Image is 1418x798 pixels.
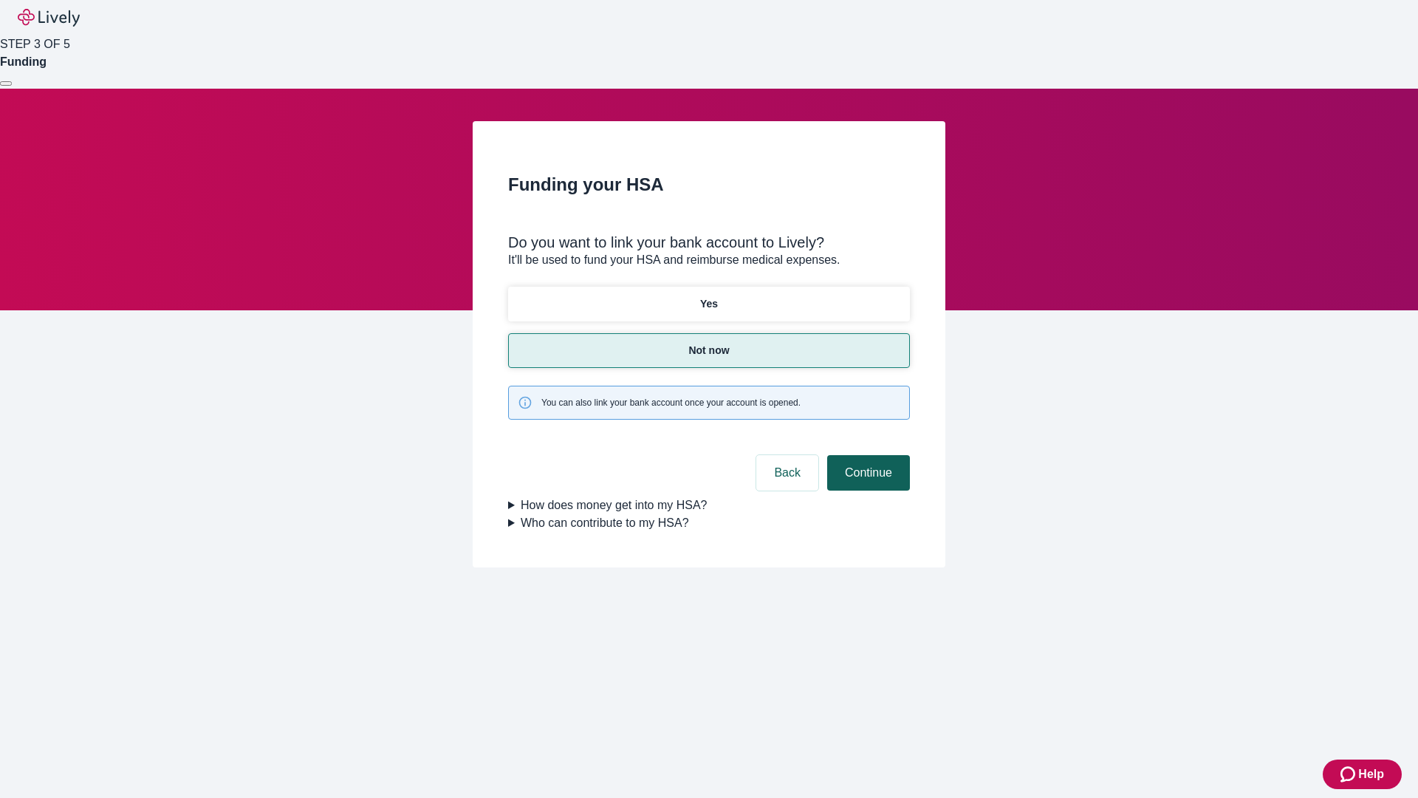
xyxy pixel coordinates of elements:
button: Zendesk support iconHelp [1323,760,1402,789]
button: Not now [508,333,910,368]
span: You can also link your bank account once your account is opened. [541,396,801,409]
span: Help [1358,765,1384,783]
svg: Zendesk support icon [1340,765,1358,783]
h2: Funding your HSA [508,171,910,198]
p: Yes [700,296,718,312]
p: It'll be used to fund your HSA and reimburse medical expenses. [508,251,910,269]
p: Not now [688,343,729,358]
button: Back [756,455,818,491]
button: Continue [827,455,910,491]
div: Do you want to link your bank account to Lively? [508,233,910,251]
img: Lively [18,9,80,27]
button: Yes [508,287,910,321]
summary: How does money get into my HSA? [508,497,910,514]
summary: Who can contribute to my HSA? [508,514,910,532]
